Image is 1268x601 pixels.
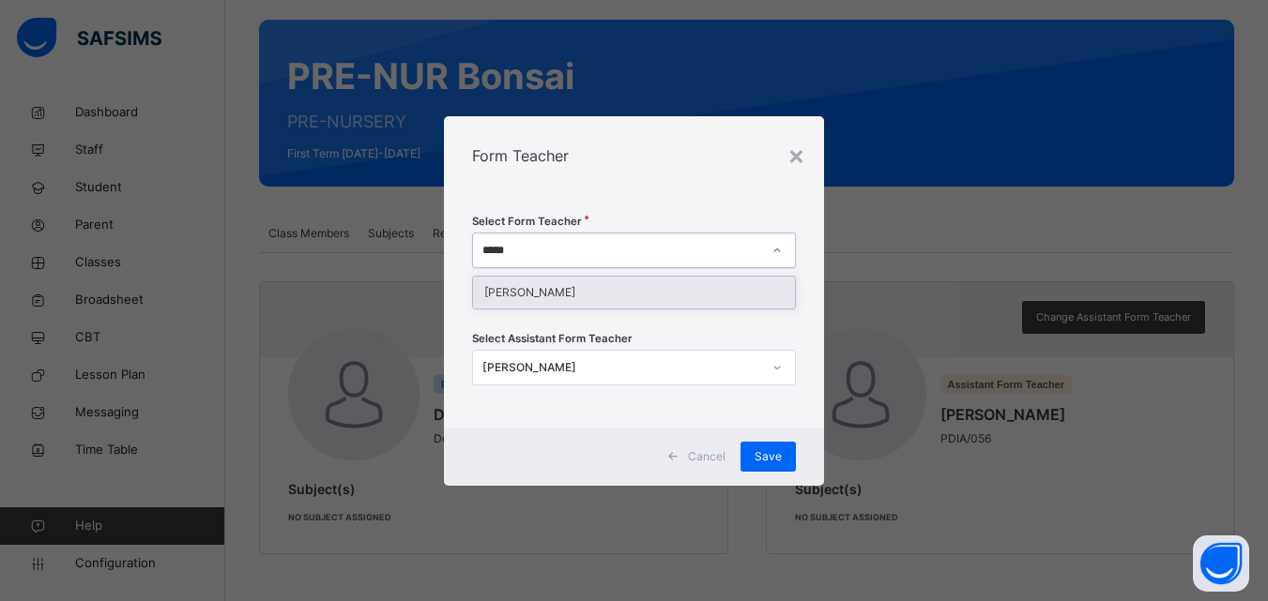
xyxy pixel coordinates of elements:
[472,331,633,347] span: Select Assistant Form Teacher
[472,214,582,230] span: Select Form Teacher
[1193,535,1249,592] button: Open asap
[473,277,795,308] div: [PERSON_NAME]
[787,135,805,174] div: ×
[688,448,726,465] span: Cancel
[472,146,569,165] span: Form Teacher
[755,448,782,465] span: Save
[482,359,761,376] div: [PERSON_NAME]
